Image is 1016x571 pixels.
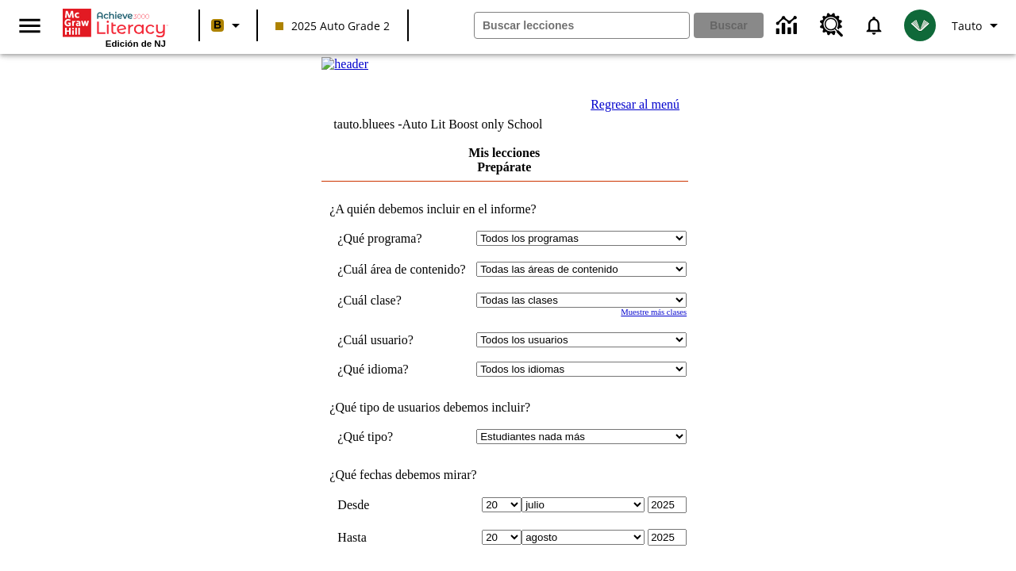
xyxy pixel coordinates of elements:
a: Regresar al menú [591,98,679,111]
span: Edición de NJ [106,39,166,48]
td: ¿Qué tipo? [337,429,468,444]
a: Notificaciones [853,5,895,46]
td: ¿A quién debemos incluir en el informe? [321,202,687,217]
nobr: Auto Lit Boost only School [402,117,543,131]
img: avatar image [904,10,936,41]
td: ¿Qué programa? [337,231,468,246]
span: Tauto [952,17,982,34]
span: B [214,15,221,35]
td: ¿Qué idioma? [337,362,468,377]
button: Boost El color de la clase es anaranjado claro. Cambiar el color de la clase. [205,11,252,40]
td: ¿Qué tipo de usuarios debemos incluir? [321,400,687,415]
span: 2025 Auto Grade 2 [275,17,390,34]
td: Desde [337,496,468,513]
a: Mis lecciones Prepárate [468,146,540,174]
button: Abrir el menú lateral [6,2,53,49]
a: Centro de recursos, Se abrirá en una pestaña nueva. [810,4,853,47]
td: ¿Cuál clase? [337,293,468,308]
a: Centro de información [767,4,810,48]
input: Buscar campo [475,13,689,38]
nobr: ¿Cuál área de contenido? [337,263,465,276]
button: Perfil/Configuración [945,11,1010,40]
img: header [321,57,368,71]
td: tauto.bluees - [333,117,547,132]
a: Muestre más clases [621,308,687,316]
button: Escoja un nuevo avatar [895,5,945,46]
td: ¿Qué fechas debemos mirar? [321,468,687,482]
td: Hasta [337,529,468,546]
div: Portada [63,6,166,48]
td: ¿Cuál usuario? [337,332,468,347]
